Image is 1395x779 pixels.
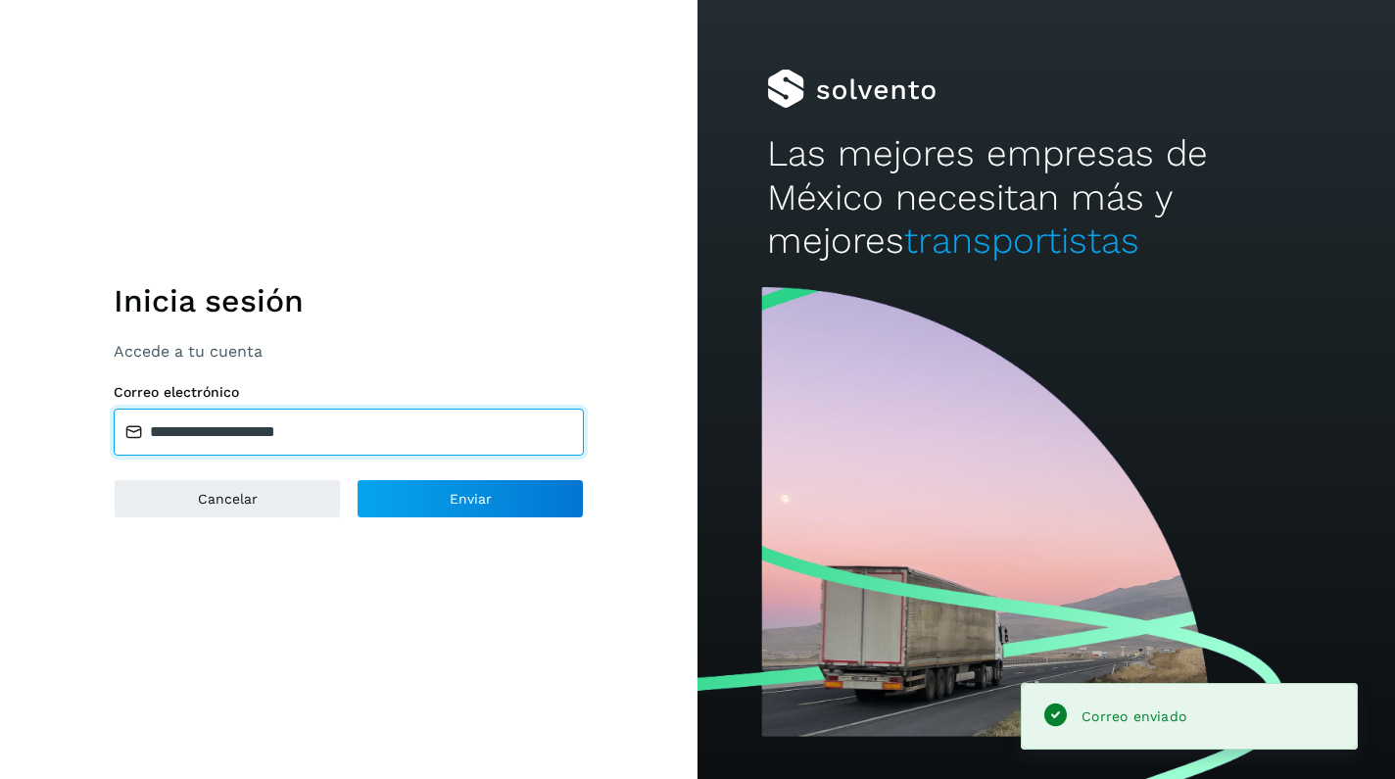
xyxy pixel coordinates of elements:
[450,492,492,506] span: Enviar
[198,492,258,506] span: Cancelar
[1082,708,1186,724] span: Correo enviado
[114,479,341,518] button: Cancelar
[114,342,584,361] p: Accede a tu cuenta
[114,384,584,401] label: Correo electrónico
[767,132,1325,263] h2: Las mejores empresas de México necesitan más y mejores
[357,479,584,518] button: Enviar
[904,219,1139,262] span: transportistas
[114,282,584,319] h1: Inicia sesión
